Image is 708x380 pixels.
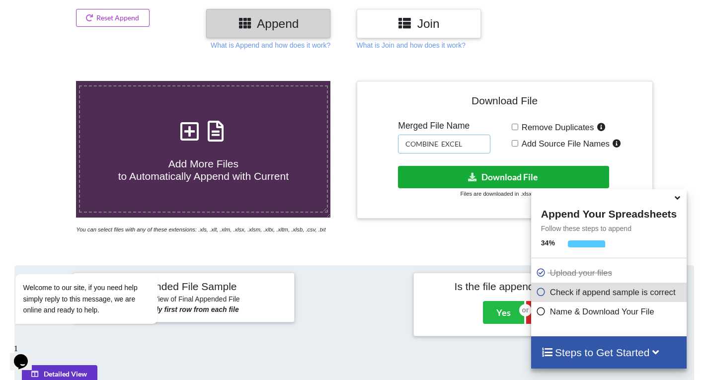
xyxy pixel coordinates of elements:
[541,346,677,359] h4: Steps to Get Started
[364,88,645,117] h4: Download File
[531,205,687,220] h4: Append Your Spreadsheets
[536,267,684,279] p: Upload your files
[483,301,524,324] button: Yes
[541,239,555,247] b: 34 %
[518,139,610,149] span: Add Source File Names
[357,40,466,50] p: What is Join and how does it work?
[526,301,565,324] button: No
[518,123,594,132] span: Remove Duplicates
[364,16,473,31] h3: Join
[76,227,325,232] i: You can select files with any of these extensions: .xls, .xlt, .xlm, .xlsx, .xlsm, .xltx, .xltm, ...
[398,166,609,188] button: Download File
[460,191,549,197] small: Files are downloaded in .xlsx format
[214,16,323,31] h3: Append
[10,340,42,370] iframe: chat widget
[398,121,490,131] h5: Merged File Name
[10,184,189,335] iframe: chat widget
[398,135,490,153] input: Enter File Name
[536,305,684,318] p: Name & Download Your File
[536,286,684,299] p: Check if append sample is correct
[531,224,687,233] p: Follow these steps to append
[421,280,628,293] h4: Is the file appended correctly?
[118,158,289,182] span: Add More Files to Automatically Append with Current
[117,305,239,313] b: Showing only first row from each file
[211,40,330,50] p: What is Append and how does it work?
[76,9,150,27] button: Reset Append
